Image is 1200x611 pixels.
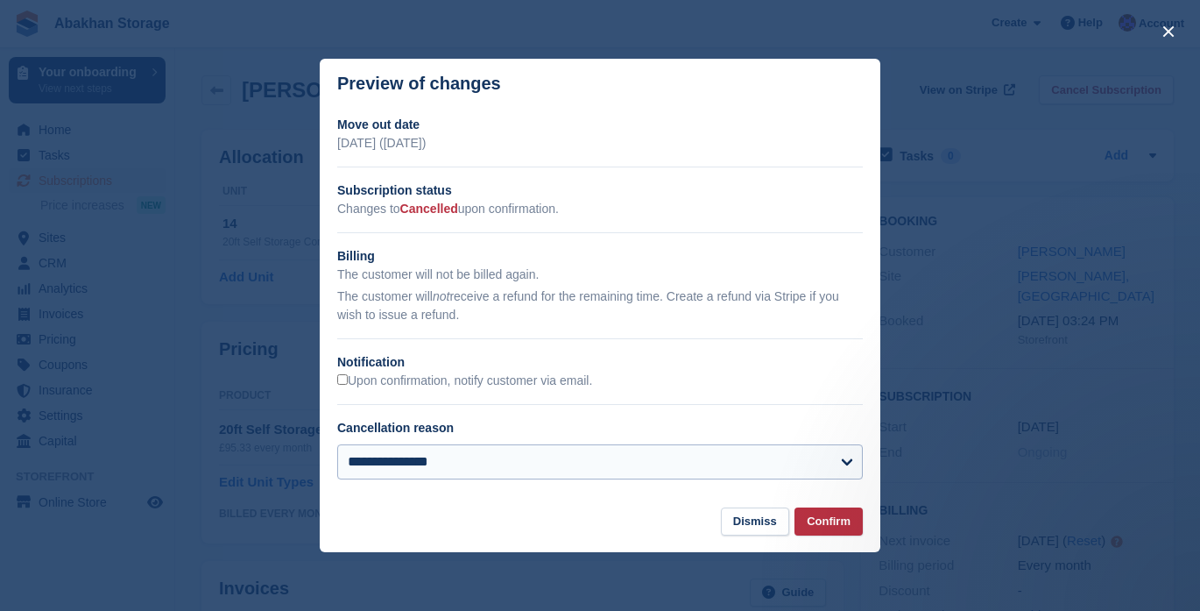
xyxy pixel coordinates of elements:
[337,266,863,284] p: The customer will not be billed again.
[337,373,592,389] label: Upon confirmation, notify customer via email.
[433,289,449,303] em: not
[337,247,863,266] h2: Billing
[337,200,863,218] p: Changes to upon confirmation.
[337,421,454,435] label: Cancellation reason
[337,353,863,372] h2: Notification
[1154,18,1182,46] button: close
[337,288,863,324] p: The customer will receive a refund for the remaining time. Create a refund via Stripe if you wish...
[337,134,863,153] p: [DATE] ([DATE])
[337,116,863,134] h2: Move out date
[400,202,458,216] span: Cancelled
[721,508,789,536] button: Dismiss
[337,374,348,385] input: Upon confirmation, notify customer via email.
[794,508,863,536] button: Confirm
[337,74,501,94] p: Preview of changes
[337,181,863,200] h2: Subscription status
